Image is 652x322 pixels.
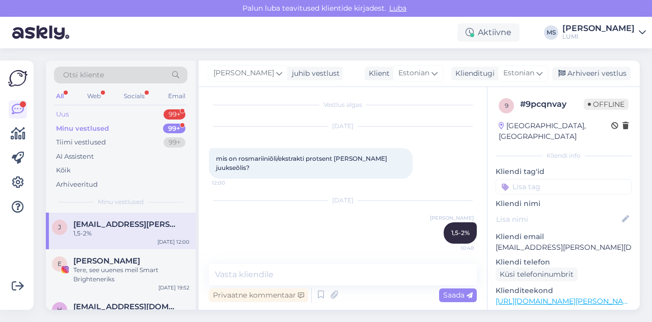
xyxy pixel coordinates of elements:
div: [PERSON_NAME] [562,24,635,33]
div: Vestlus algas [209,100,477,109]
div: Uus [56,109,69,120]
span: Saada [443,290,473,300]
span: 10:48 [436,244,474,252]
div: 99+ [164,137,185,148]
div: Aktiivne [457,23,520,42]
span: Luba [386,4,410,13]
div: 1,5-2% [73,229,189,238]
div: 99+ [163,124,185,134]
div: All [54,90,66,103]
p: Kliendi email [496,231,632,242]
div: Klienditugi [451,68,495,79]
div: Küsi telefoninumbrit [496,268,578,281]
div: LUMI [562,33,635,41]
div: [DATE] [209,122,477,131]
p: Kliendi tag'id [496,166,632,177]
span: Offline [584,99,629,110]
span: jaanus.leib@icloud.com [73,220,179,229]
span: hele.kingisepp@gmail.com [73,302,179,311]
p: Kliendi telefon [496,257,632,268]
a: [URL][DOMAIN_NAME][PERSON_NAME] [496,297,636,306]
div: Privaatne kommentaar [209,288,308,302]
div: Minu vestlused [56,124,109,134]
span: Elena Greer [73,256,140,266]
p: Klienditeekond [496,285,632,296]
div: MS [544,25,558,40]
div: [GEOGRAPHIC_DATA], [GEOGRAPHIC_DATA] [499,121,611,142]
input: Lisa nimi [496,214,620,225]
span: 12:00 [212,179,250,187]
span: h [57,306,62,313]
div: [DATE] [209,196,477,205]
span: Otsi kliente [63,70,104,80]
span: Estonian [503,68,534,79]
div: Kliendi info [496,151,632,160]
span: [PERSON_NAME] [430,214,474,222]
span: Minu vestlused [98,197,144,207]
div: Klient [365,68,390,79]
div: Web [85,90,103,103]
span: 1,5-2% [451,229,470,237]
span: 9 [505,102,508,109]
div: juhib vestlust [288,68,340,79]
div: Tiimi vestlused [56,137,106,148]
p: Kliendi nimi [496,198,632,209]
div: [DATE] 19:52 [158,284,189,291]
div: Arhiveeritud [56,180,98,190]
div: # 9pcqnvay [520,98,584,110]
span: j [58,223,61,231]
span: E [58,260,62,268]
div: Kõik [56,165,71,175]
span: Estonian [398,68,429,79]
span: [PERSON_NAME] [213,68,274,79]
div: Tere, see uuenes meil Smart Brighteneriks [73,266,189,284]
div: [DATE] 12:00 [157,238,189,246]
div: Email [166,90,187,103]
div: AI Assistent [56,152,94,162]
div: 99+ [164,109,185,120]
img: Askly Logo [8,69,28,88]
div: Arhiveeri vestlus [552,67,631,80]
a: [PERSON_NAME]LUMI [562,24,646,41]
span: mis on rosmariiniõli/ekstrakti protsent [PERSON_NAME] juukseõlis? [216,155,389,171]
input: Lisa tag [496,179,632,194]
p: [EMAIL_ADDRESS][PERSON_NAME][DOMAIN_NAME] [496,242,632,253]
div: Socials [122,90,147,103]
